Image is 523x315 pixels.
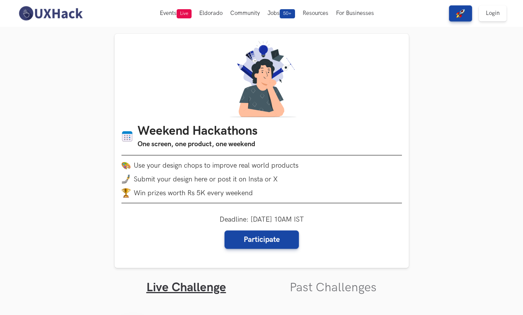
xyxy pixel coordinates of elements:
[280,9,295,18] span: 50+
[220,215,304,249] div: Deadline: [DATE] 10AM IST
[16,5,85,21] img: UXHack-logo.png
[121,131,133,142] img: Calendar icon
[121,188,131,197] img: trophy.png
[121,175,131,184] img: mobile-in-hand.png
[456,9,465,18] img: rocket
[479,5,507,21] a: Login
[146,280,226,295] a: Live Challenge
[121,188,402,197] li: Win prizes worth Rs 5K every weekend
[225,41,298,117] img: A designer thinking
[225,230,299,249] a: Participate
[121,161,402,170] li: Use your design chops to improve real world products
[134,175,278,183] span: Submit your design here or post it on Insta or X
[290,280,377,295] a: Past Challenges
[115,268,409,295] ul: Tabs Interface
[177,9,192,18] span: Live
[138,139,257,150] h3: One screen, one product, one weekend
[138,124,257,139] h1: Weekend Hackathons
[121,161,131,170] img: palette.png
